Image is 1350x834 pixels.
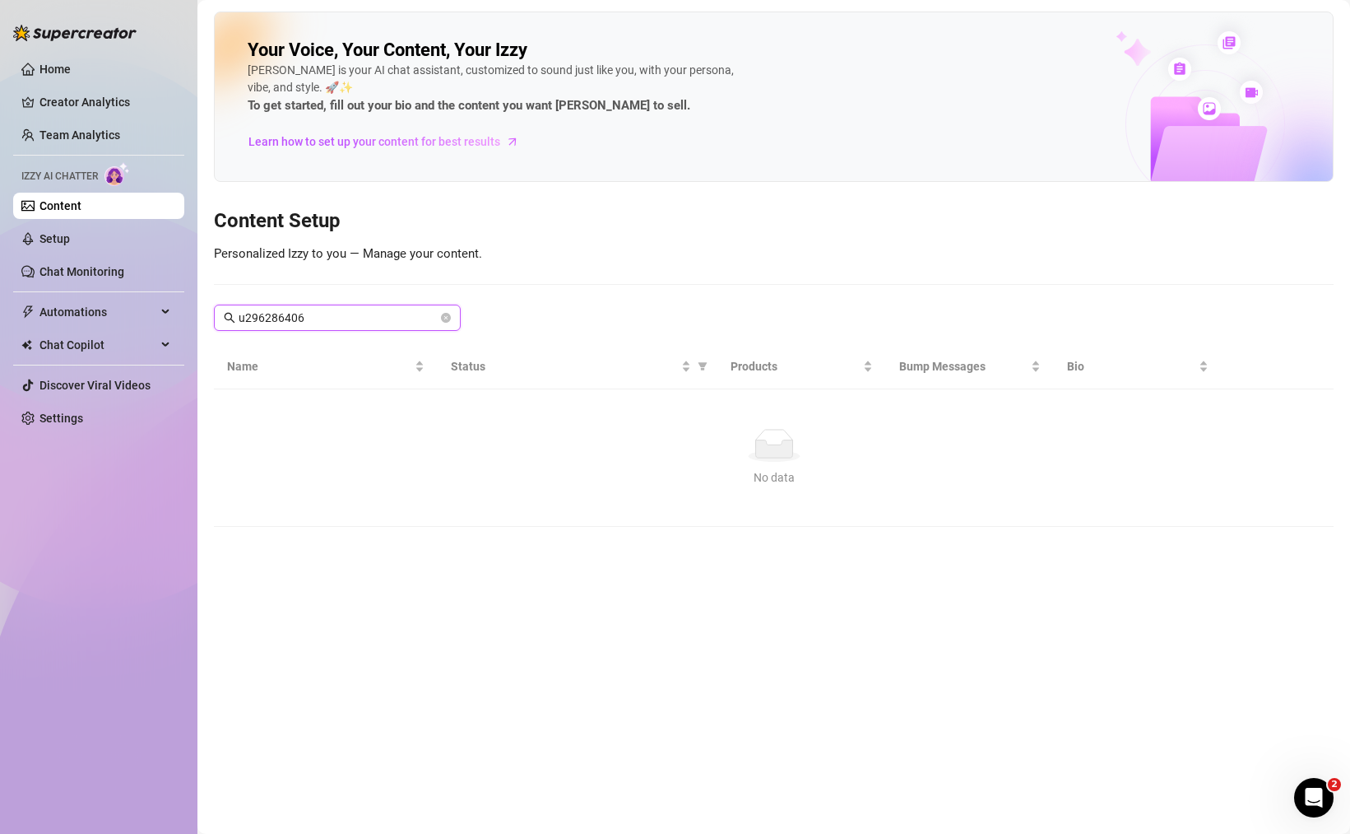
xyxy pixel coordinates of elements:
[1078,13,1333,181] img: ai-chatter-content-library-cLFOSyPT.png
[248,128,531,155] a: Learn how to set up your content for best results
[248,98,690,113] strong: To get started, fill out your bio and the content you want [PERSON_NAME] to sell.
[39,232,70,245] a: Setup
[224,312,235,324] span: search
[214,246,482,261] span: Personalized Izzy to you — Manage your content.
[899,357,1028,375] span: Bump Messages
[239,309,438,327] input: Search account
[1054,344,1222,389] th: Bio
[214,208,1334,235] h3: Content Setup
[21,305,35,319] span: thunderbolt
[1067,357,1195,375] span: Bio
[451,357,678,375] span: Status
[39,63,71,76] a: Home
[39,199,81,212] a: Content
[21,169,98,184] span: Izzy AI Chatter
[731,357,859,375] span: Products
[104,162,130,186] img: AI Chatter
[248,62,741,116] div: [PERSON_NAME] is your AI chat assistant, customized to sound just like you, with your persona, vi...
[39,89,171,115] a: Creator Analytics
[227,357,411,375] span: Name
[441,313,451,323] button: close-circle
[886,344,1054,389] th: Bump Messages
[1328,778,1341,791] span: 2
[698,361,707,371] span: filter
[694,354,711,379] span: filter
[39,379,151,392] a: Discover Viral Videos
[248,133,500,151] span: Learn how to set up your content for best results
[13,25,137,41] img: logo-BBDzfeDw.svg
[39,299,156,325] span: Automations
[234,468,1314,487] div: No data
[248,39,527,62] h2: Your Voice, Your Content, Your Izzy
[438,344,717,389] th: Status
[504,133,521,150] span: arrow-right
[39,412,83,425] a: Settings
[214,344,438,389] th: Name
[1294,778,1334,818] iframe: Intercom live chat
[39,128,120,142] a: Team Analytics
[21,339,32,351] img: Chat Copilot
[39,332,156,358] span: Chat Copilot
[39,265,124,278] a: Chat Monitoring
[717,344,885,389] th: Products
